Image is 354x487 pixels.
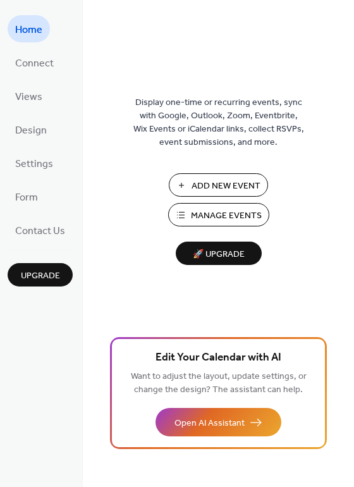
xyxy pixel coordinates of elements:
[8,15,50,42] a: Home
[156,349,281,367] span: Edit Your Calendar with AI
[21,269,60,283] span: Upgrade
[176,242,262,265] button: 🚀 Upgrade
[8,149,61,176] a: Settings
[8,263,73,287] button: Upgrade
[8,82,50,109] a: Views
[8,216,73,244] a: Contact Us
[15,154,53,174] span: Settings
[191,209,262,223] span: Manage Events
[192,180,260,193] span: Add New Event
[8,116,54,143] a: Design
[131,368,307,398] span: Want to adjust the layout, update settings, or change the design? The assistant can help.
[183,246,254,263] span: 🚀 Upgrade
[15,54,54,73] span: Connect
[168,203,269,226] button: Manage Events
[169,173,268,197] button: Add New Event
[8,183,46,210] a: Form
[15,188,38,207] span: Form
[15,221,65,241] span: Contact Us
[15,87,42,107] span: Views
[133,96,304,149] span: Display one-time or recurring events, sync with Google, Outlook, Zoom, Eventbrite, Wix Events or ...
[174,417,245,430] span: Open AI Assistant
[8,49,61,76] a: Connect
[15,20,42,40] span: Home
[156,408,281,436] button: Open AI Assistant
[15,121,47,140] span: Design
